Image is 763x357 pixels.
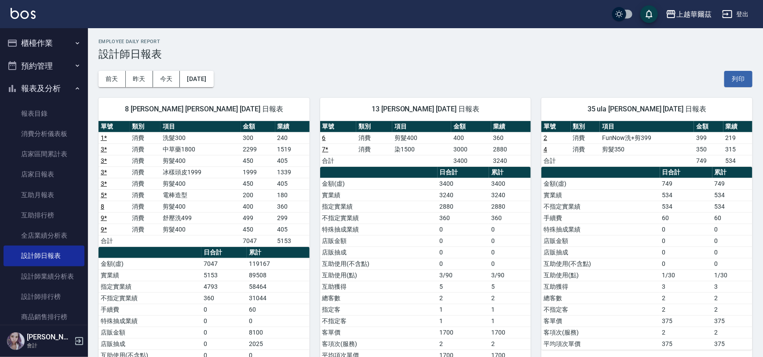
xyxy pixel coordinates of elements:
th: 金額 [694,121,723,132]
td: 指定實業績 [320,201,438,212]
img: Person [7,332,25,350]
td: 1700 [438,327,489,338]
th: 金額 [451,121,491,132]
a: 店家區間累計表 [4,144,84,164]
table: a dense table [320,121,531,167]
td: 特殊抽成業績 [99,315,201,327]
td: 舒壓洗499 [161,212,241,224]
td: 180 [275,189,310,201]
td: 店販抽成 [99,338,201,350]
td: 0 [489,224,531,235]
th: 日合計 [438,167,489,178]
td: 360 [201,292,247,304]
td: 375 [712,338,752,350]
th: 日合計 [201,247,247,258]
button: 前天 [99,71,126,87]
p: 會計 [27,342,72,350]
td: 2299 [241,144,275,155]
td: 0 [712,258,752,269]
td: 3/90 [438,269,489,281]
td: 不指定客 [541,304,660,315]
th: 累計 [712,167,752,178]
td: 總客數 [320,292,438,304]
button: 今天 [153,71,180,87]
td: 375 [660,315,712,327]
td: 299 [275,212,310,224]
td: 2 [712,292,752,304]
span: 35 ula [PERSON_NAME] [DATE] 日報表 [552,105,742,114]
h2: Employee Daily Report [99,39,752,44]
td: 0 [489,258,531,269]
td: 5 [489,281,531,292]
td: 0 [201,327,247,338]
td: 2880 [438,201,489,212]
td: 1 [489,315,531,327]
td: 店販金額 [320,235,438,247]
th: 業績 [723,121,752,132]
td: 1 [438,315,489,327]
button: save [640,5,658,23]
button: [DATE] [180,71,213,87]
td: 1/30 [712,269,752,281]
td: 3000 [451,144,491,155]
td: 剪髮400 [161,224,241,235]
td: 450 [241,178,275,189]
td: 不指定實業績 [99,292,201,304]
a: 互助月報表 [4,185,84,205]
td: 消費 [130,132,161,144]
td: 400 [451,132,491,144]
td: 0 [660,247,712,258]
td: 指定實業績 [99,281,201,292]
a: 商品銷售排行榜 [4,307,84,327]
th: 類別 [356,121,392,132]
td: 互助使用(不含點) [320,258,438,269]
th: 類別 [130,121,161,132]
td: 2 [660,327,712,338]
td: 平均項次單價 [541,338,660,350]
a: 6 [322,134,326,141]
td: 1339 [275,166,310,178]
td: 合計 [320,155,356,166]
td: 中草藥1800 [161,144,241,155]
a: 4 [544,146,547,153]
td: 119167 [247,258,310,269]
th: 單號 [99,121,130,132]
td: 534 [660,189,712,201]
td: 3240 [491,155,531,166]
td: 7047 [201,258,247,269]
button: 預約管理 [4,55,84,77]
td: 200 [241,189,275,201]
td: 互助獲得 [541,281,660,292]
td: 405 [275,178,310,189]
td: 1999 [241,166,275,178]
button: 報表及分析 [4,77,84,100]
td: 5153 [275,235,310,247]
td: 2025 [247,338,310,350]
td: 534 [660,201,712,212]
th: 金額 [241,121,275,132]
h5: [PERSON_NAME] [27,333,72,342]
td: 5153 [201,269,247,281]
td: 店販抽成 [320,247,438,258]
td: 剪髮400 [161,155,241,166]
td: 3 [660,281,712,292]
th: 單號 [320,121,356,132]
td: 0 [201,304,247,315]
a: 店家日報表 [4,164,84,184]
td: 2 [489,338,531,350]
td: 2 [712,304,752,315]
td: 60 [660,212,712,224]
td: 互助使用(點) [541,269,660,281]
td: FunNow洗+剪399 [600,132,694,144]
td: 400 [241,201,275,212]
td: 消費 [130,189,161,201]
td: 3240 [489,189,531,201]
td: 375 [712,315,752,327]
td: 2 [712,327,752,338]
td: 2 [660,292,712,304]
td: 315 [723,144,752,155]
td: 1 [489,304,531,315]
th: 業績 [275,121,310,132]
td: 消費 [571,132,600,144]
td: 2 [438,338,489,350]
